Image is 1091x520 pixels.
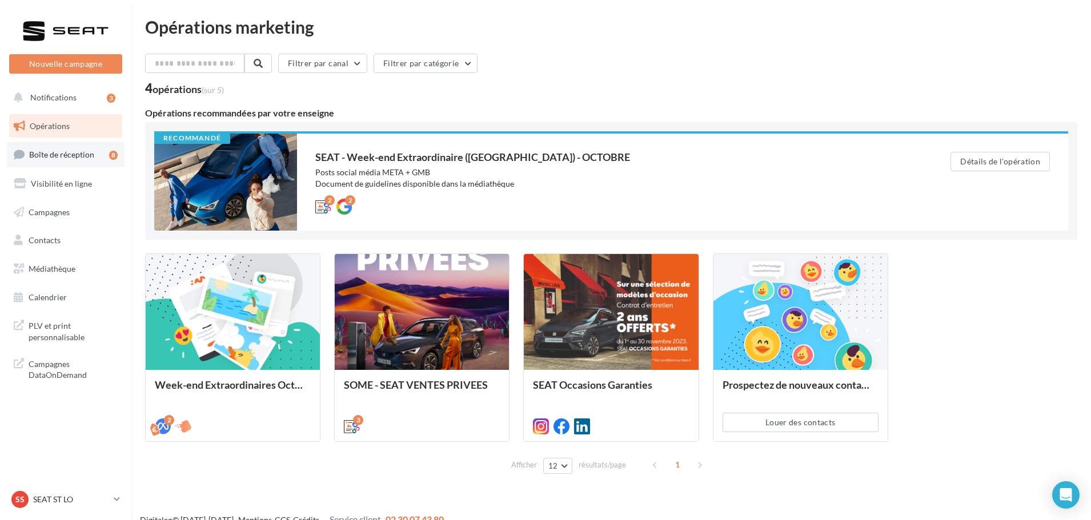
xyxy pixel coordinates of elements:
[15,494,25,505] span: SS
[154,134,230,144] div: Recommandé
[7,172,125,196] a: Visibilité en ligne
[950,152,1050,171] button: Détails de l'opération
[723,413,879,432] button: Louer des contacts
[164,415,174,425] div: 2
[353,415,363,425] div: 3
[155,379,311,402] div: Week-end Extraordinaires Octobre 2025
[7,114,125,138] a: Opérations
[7,313,125,347] a: PLV et print personnalisable
[723,379,879,402] div: Prospectez de nouveaux contacts
[315,152,905,162] div: SEAT - Week-end Extraordinaire ([GEOGRAPHIC_DATA]) - OCTOBRE
[30,121,70,131] span: Opérations
[7,228,125,252] a: Contacts
[1052,481,1080,509] div: Open Intercom Messenger
[7,142,125,167] a: Boîte de réception8
[29,264,75,273] span: Médiathèque
[30,92,77,102] span: Notifications
[29,150,94,159] span: Boîte de réception
[33,494,109,505] p: SEAT ST LO
[668,455,687,474] span: 1
[107,94,115,103] div: 3
[374,54,478,73] button: Filtrer par catégorie
[7,352,125,385] a: Campagnes DataOnDemand
[345,195,355,205] div: 2
[29,207,70,216] span: Campagnes
[511,459,537,470] span: Afficher
[344,379,500,402] div: SOME - SEAT VENTES PRIVEES
[145,18,1077,35] div: Opérations marketing
[145,108,1077,118] div: Opérations recommandées par votre enseigne
[7,285,125,309] a: Calendrier
[7,86,120,110] button: Notifications 3
[145,82,224,95] div: 4
[29,318,118,342] span: PLV et print personnalisable
[579,459,626,470] span: résultats/page
[7,200,125,224] a: Campagnes
[548,461,558,470] span: 12
[9,54,122,74] button: Nouvelle campagne
[315,167,905,190] div: Posts social média META + GMB Document de guidelines disponible dans la médiathèque
[29,292,67,302] span: Calendrier
[29,356,118,381] span: Campagnes DataOnDemand
[29,235,61,245] span: Contacts
[543,458,572,474] button: 12
[109,151,118,160] div: 8
[7,257,125,281] a: Médiathèque
[202,85,224,95] span: (sur 5)
[278,54,367,73] button: Filtrer par canal
[324,195,335,205] div: 2
[31,179,92,188] span: Visibilité en ligne
[533,379,689,402] div: SEAT Occasions Garanties
[153,84,224,94] div: opérations
[9,489,122,510] a: SS SEAT ST LO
